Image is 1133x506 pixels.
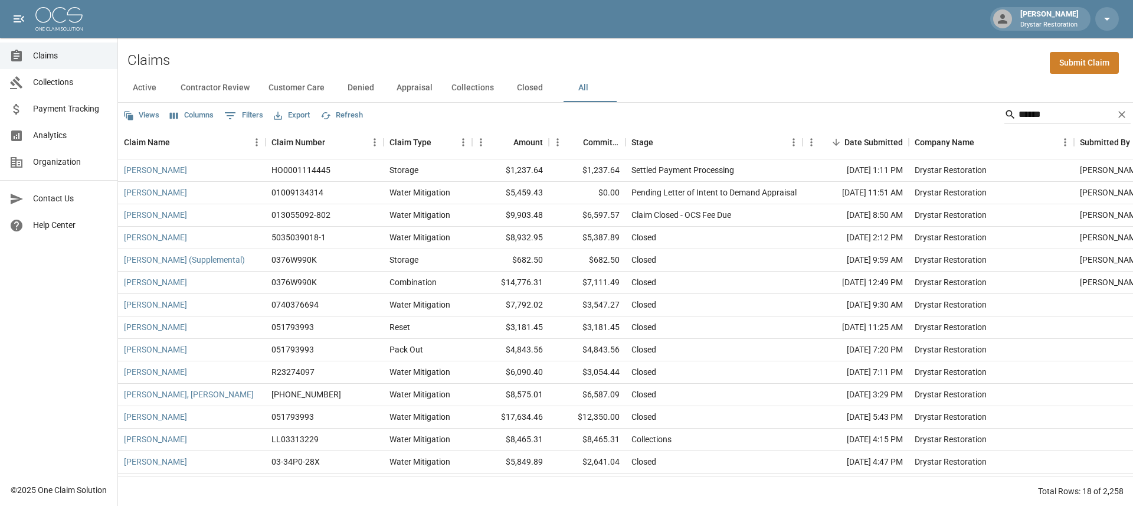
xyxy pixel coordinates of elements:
button: Refresh [317,106,366,125]
div: Committed Amount [583,126,620,159]
div: $682.50 [549,249,626,272]
button: All [556,74,610,102]
div: [DATE] 11:51 AM [803,182,909,204]
div: 300-0767265-2022 [271,389,341,400]
div: Drystar Restoration [915,164,987,176]
div: Water Mitigation [389,389,450,400]
div: Storage [389,164,418,176]
div: $14,776.31 [472,272,549,294]
div: $1,237.64 [549,159,626,182]
img: ocs-logo-white-transparent.png [35,7,83,31]
div: $682.50 [472,249,549,272]
a: [PERSON_NAME] [124,164,187,176]
div: Stage [631,126,653,159]
span: Analytics [33,129,108,142]
div: $12,350.00 [549,406,626,429]
button: Menu [549,133,566,151]
div: [DATE] 11:55 AM [803,474,909,496]
div: HO0001114445 [271,164,330,176]
div: $3,181.45 [549,316,626,339]
div: $5,387.89 [549,227,626,249]
span: Payment Tracking [33,103,108,115]
div: Amount [472,126,549,159]
div: $17,634.46 [472,406,549,429]
button: Sort [566,134,583,151]
div: Collections [631,433,672,445]
div: 051793993 [271,321,314,333]
div: $2,641.04 [549,451,626,474]
div: Claim Type [389,126,431,159]
div: Pending Letter of Intent to Demand Appraisal [631,187,797,198]
div: $4,843.56 [472,339,549,361]
div: Water Mitigation [389,209,450,221]
div: Search [1004,105,1131,126]
button: Menu [248,133,266,151]
div: Drystar Restoration [915,411,987,423]
a: [PERSON_NAME] [124,366,187,378]
button: Export [271,106,313,125]
div: Closed [631,321,656,333]
div: Water Mitigation [389,299,450,311]
div: [DATE] 9:30 AM [803,294,909,316]
button: Denied [334,74,387,102]
span: Claims [33,50,108,62]
button: Active [118,74,171,102]
div: Closed [631,254,656,266]
div: Claim Closed - OCS Fee Due [631,209,731,221]
div: Drystar Restoration [915,254,987,266]
div: Drystar Restoration [915,433,987,445]
div: $6,597.57 [549,204,626,227]
div: © 2025 One Claim Solution [11,484,107,496]
div: $7,111.49 [549,272,626,294]
button: Contractor Review [171,74,259,102]
div: Drystar Restoration [915,321,987,333]
button: Appraisal [387,74,442,102]
button: Menu [472,133,490,151]
button: Closed [503,74,556,102]
a: [PERSON_NAME] (Supplemental) [124,254,245,266]
div: $0.00 [549,182,626,204]
p: Drystar Restoration [1020,20,1079,30]
div: $6,587.09 [549,384,626,406]
div: Drystar Restoration [915,231,987,243]
div: Water Mitigation [389,411,450,423]
div: Date Submitted [803,126,909,159]
div: [DATE] 4:47 PM [803,451,909,474]
a: [PERSON_NAME] [124,456,187,468]
div: 0740376694 [271,299,319,311]
button: Show filters [221,106,266,125]
div: Claim Name [124,126,170,159]
div: [DATE] 8:50 AM [803,204,909,227]
div: [DATE] 7:11 PM [803,361,909,384]
div: $8,575.01 [472,384,549,406]
div: 051793993 [271,411,314,423]
div: Storage [389,254,418,266]
div: Drystar Restoration [915,389,987,400]
div: Water Mitigation [389,187,450,198]
span: Contact Us [33,192,108,205]
div: [DATE] 3:29 PM [803,384,909,406]
button: Menu [803,133,820,151]
div: Total Rows: 18 of 2,258 [1038,485,1124,497]
a: [PERSON_NAME] [124,321,187,333]
div: $3,181.45 [472,316,549,339]
a: [PERSON_NAME] [124,276,187,288]
a: [PERSON_NAME] [124,344,187,355]
div: $1,237.64 [472,159,549,182]
div: 0376W990K [271,276,317,288]
div: Drystar Restoration [915,344,987,355]
div: Drystar Restoration [915,366,987,378]
div: [DATE] 12:49 PM [803,272,909,294]
div: $7,792.02 [472,294,549,316]
div: [DATE] 1:11 PM [803,159,909,182]
div: 5035039018-1 [271,231,326,243]
button: Menu [1056,133,1074,151]
div: 03-34P0-28X [271,456,320,468]
div: Closed [631,411,656,423]
div: LL03313229 [271,433,319,445]
a: Submit Claim [1050,52,1119,74]
div: Date Submitted [844,126,903,159]
h2: Claims [127,52,170,69]
div: Closed [631,456,656,468]
div: Water Mitigation [389,456,450,468]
